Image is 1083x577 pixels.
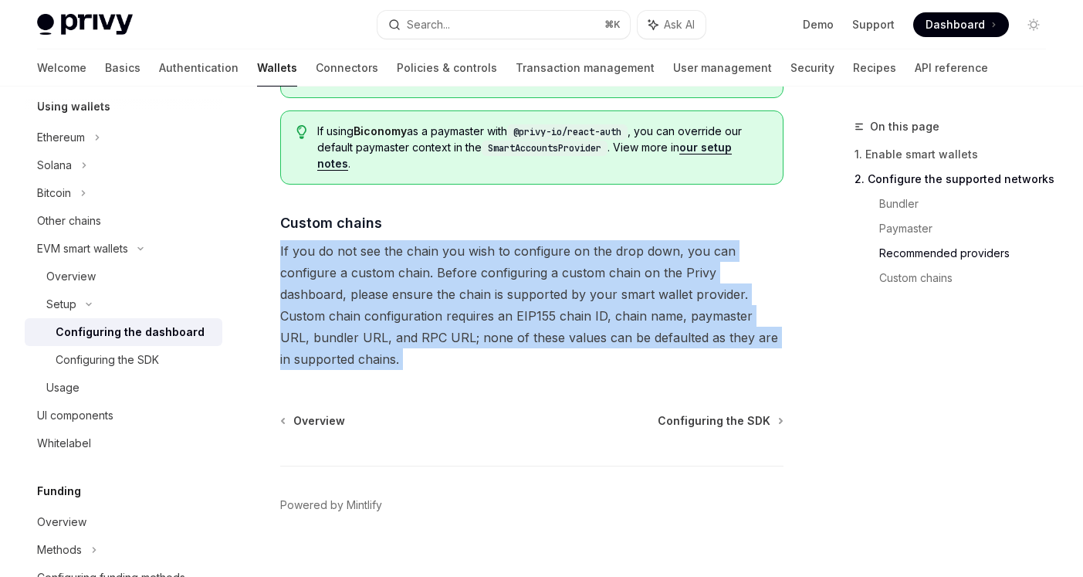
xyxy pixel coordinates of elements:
a: Dashboard [913,12,1009,37]
span: Dashboard [926,17,985,32]
a: Configuring the SDK [658,413,782,429]
a: Whitelabel [25,429,222,457]
a: Basics [105,49,140,87]
span: Custom chains [280,212,382,233]
span: If using as a paymaster with , you can override our default paymaster context in the . View more ... [317,124,767,171]
svg: Tip [296,125,307,139]
div: Search... [407,15,450,34]
a: Overview [25,263,222,290]
a: Support [852,17,895,32]
a: Custom chains [879,266,1058,290]
a: Policies & controls [397,49,497,87]
span: ⌘ K [604,19,621,31]
a: Paymaster [879,216,1058,241]
div: EVM smart wallets [37,239,128,258]
a: Powered by Mintlify [280,497,382,513]
a: Overview [282,413,345,429]
a: Wallets [257,49,297,87]
div: Configuring the SDK [56,351,159,369]
div: UI components [37,406,113,425]
a: Configuring the dashboard [25,318,222,346]
a: User management [673,49,772,87]
div: Usage [46,378,80,397]
h5: Funding [37,482,81,501]
a: Recommended providers [879,241,1058,266]
a: Overview [25,508,222,536]
button: Toggle dark mode [1021,12,1046,37]
span: On this page [870,117,939,136]
span: Ask AI [664,17,695,32]
div: Setup [46,295,76,314]
div: Overview [37,513,86,531]
a: Usage [25,374,222,402]
strong: Biconomy [354,124,407,137]
a: Connectors [316,49,378,87]
div: Overview [46,267,96,286]
a: Demo [803,17,834,32]
code: SmartAccountsProvider [482,141,607,156]
a: Recipes [853,49,896,87]
button: Search...⌘K [377,11,630,39]
a: Welcome [37,49,86,87]
div: Whitelabel [37,434,91,453]
a: Other chains [25,207,222,235]
a: API reference [915,49,988,87]
a: Bundler [879,192,1058,216]
div: Solana [37,156,72,175]
div: Ethereum [37,128,85,147]
a: Security [790,49,834,87]
div: Other chains [37,212,101,230]
button: Ask AI [638,11,706,39]
a: Transaction management [516,49,655,87]
div: Methods [37,541,82,559]
code: @privy-io/react-auth [507,124,628,140]
div: Bitcoin [37,184,71,202]
a: 1. Enable smart wallets [855,142,1058,167]
span: Configuring the SDK [658,413,770,429]
a: Authentication [159,49,239,87]
a: 2. Configure the supported networks [855,167,1058,192]
span: Overview [293,413,345,429]
span: If you do not see the chain you wish to configure on the drop down, you can configure a custom ch... [280,240,783,370]
div: Configuring the dashboard [56,323,205,341]
a: Configuring the SDK [25,346,222,374]
a: UI components [25,402,222,429]
img: light logo [37,14,133,36]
